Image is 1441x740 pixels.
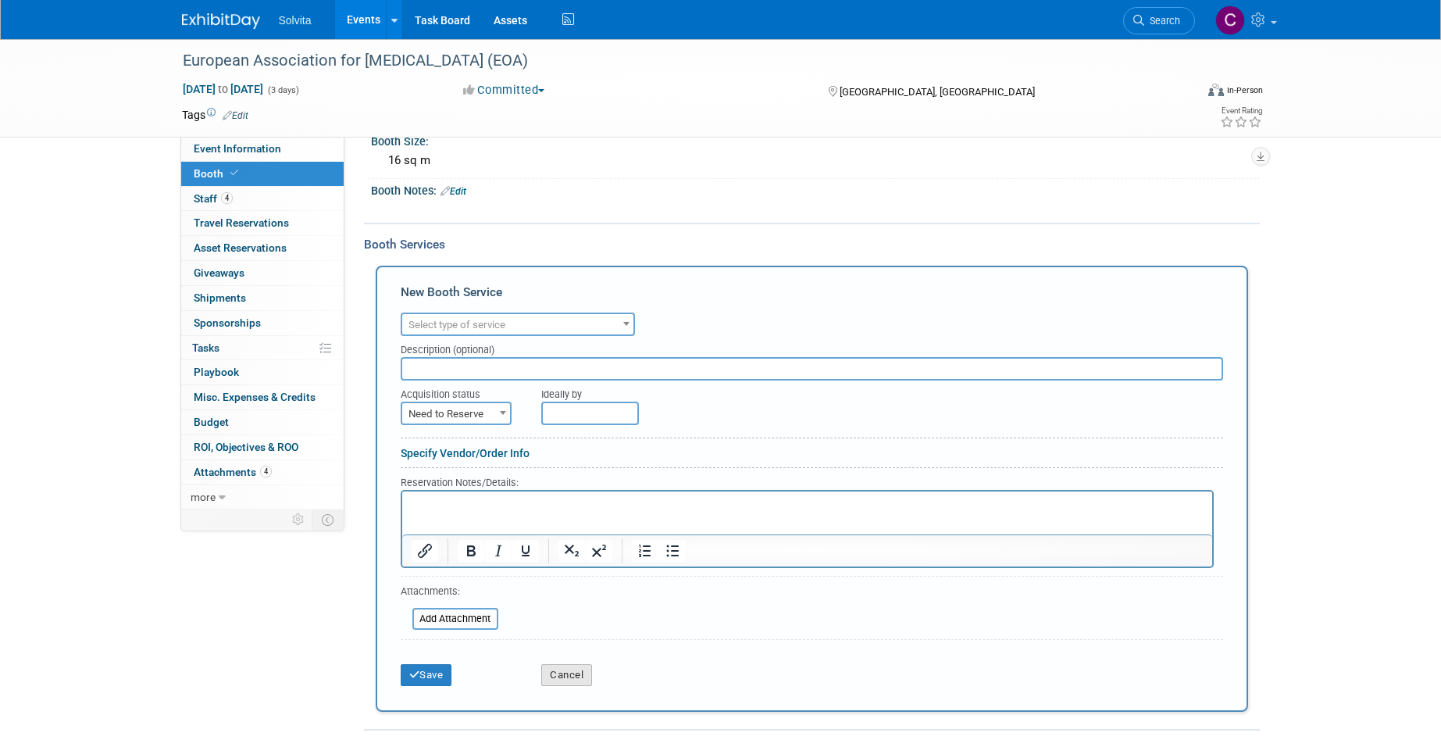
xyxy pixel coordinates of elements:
[194,266,244,279] span: Giveaways
[230,169,238,177] i: Booth reservation complete
[1123,7,1195,34] a: Search
[194,216,289,229] span: Travel Reservations
[177,47,1172,75] div: European Association for [MEDICAL_DATA] (EOA)
[181,236,344,260] a: Asset Reservations
[194,466,272,478] span: Attachments
[1144,15,1180,27] span: Search
[181,187,344,211] a: Staff4
[485,540,512,562] button: Italic
[632,540,658,562] button: Numbered list
[401,664,452,686] button: Save
[181,460,344,484] a: Attachments4
[401,584,498,602] div: Attachments:
[194,316,261,329] span: Sponsorships
[194,192,233,205] span: Staff
[181,137,344,161] a: Event Information
[458,540,484,562] button: Bold
[408,319,505,331] span: Select type of service
[371,179,1260,199] div: Booth Notes:
[1220,107,1262,115] div: Event Rating
[181,360,344,384] a: Playbook
[181,485,344,509] a: more
[1226,84,1263,96] div: In-Person
[181,211,344,235] a: Travel Reservations
[1208,84,1224,96] img: Format-Inperson.png
[383,148,1248,173] div: 16 sq m
[401,402,512,425] span: Need to Reserve
[364,236,1260,253] div: Booth Services
[194,441,298,453] span: ROI, Objectives & ROO
[586,540,612,562] button: Superscript
[192,341,219,354] span: Tasks
[371,130,1260,149] div: Booth Size:
[401,381,519,402] div: Acquisition status
[401,447,530,459] a: Specify Vendor/Order Info
[279,14,312,27] span: Solvita
[194,391,316,403] span: Misc. Expenses & Credits
[194,241,287,254] span: Asset Reservations
[312,509,344,530] td: Toggle Event Tabs
[558,540,585,562] button: Subscript
[181,336,344,360] a: Tasks
[458,82,551,98] button: Committed
[512,540,539,562] button: Underline
[181,435,344,459] a: ROI, Objectives & ROO
[266,85,299,95] span: (3 days)
[194,416,229,428] span: Budget
[401,284,1223,309] div: New Booth Service
[194,366,239,378] span: Playbook
[541,664,592,686] button: Cancel
[285,509,312,530] td: Personalize Event Tab Strip
[223,110,248,121] a: Edit
[194,142,281,155] span: Event Information
[260,466,272,477] span: 4
[216,83,230,95] span: to
[1215,5,1245,35] img: Cindy Miller
[191,491,216,503] span: more
[441,186,466,197] a: Edit
[194,291,246,304] span: Shipments
[181,410,344,434] a: Budget
[541,381,1152,402] div: Ideally by
[181,162,344,186] a: Booth
[402,492,1212,534] iframe: Rich Text Area
[221,192,233,204] span: 4
[659,540,686,562] button: Bullet list
[401,474,1214,490] div: Reservation Notes/Details:
[181,385,344,409] a: Misc. Expenses & Credits
[182,82,264,96] span: [DATE] [DATE]
[401,336,1223,357] div: Description (optional)
[194,167,241,180] span: Booth
[181,286,344,310] a: Shipments
[181,311,344,335] a: Sponsorships
[840,86,1035,98] span: [GEOGRAPHIC_DATA], [GEOGRAPHIC_DATA]
[181,261,344,285] a: Giveaways
[1103,81,1264,105] div: Event Format
[182,13,260,29] img: ExhibitDay
[412,540,438,562] button: Insert/edit link
[182,107,248,123] td: Tags
[402,403,510,425] span: Need to Reserve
